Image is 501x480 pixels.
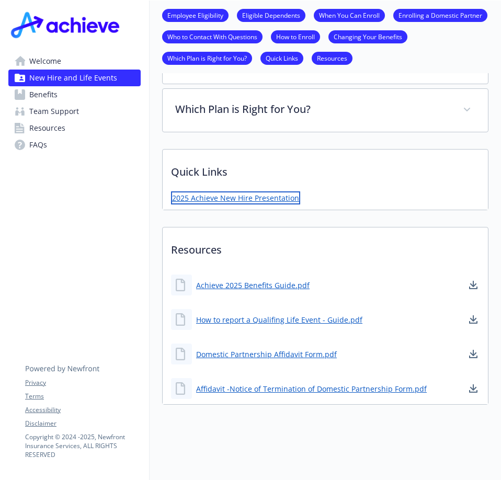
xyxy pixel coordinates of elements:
p: Copyright © 2024 - 2025 , Newfront Insurance Services, ALL RIGHTS RESERVED [25,432,140,459]
span: Welcome [29,53,61,70]
a: How to report a Qualifing Life Event - Guide.pdf [196,314,362,325]
a: Accessibility [25,405,140,415]
a: Eligible Dependents [237,10,305,20]
a: Which Plan is Right for You? [162,53,252,63]
a: When You Can Enroll [314,10,385,20]
a: Terms [25,392,140,401]
a: Changing Your Benefits [328,31,407,41]
div: Which Plan is Right for You? [163,89,488,132]
a: Resources [312,53,352,63]
a: Disclaimer [25,419,140,428]
a: Privacy [25,378,140,387]
span: Team Support [29,103,79,120]
a: 2025 Achieve New Hire Presentation [171,191,300,204]
span: Resources [29,120,65,136]
span: New Hire and Life Events [29,70,117,86]
a: Welcome [8,53,141,70]
a: Employee Eligibility [162,10,229,20]
a: download document [467,382,480,395]
a: Benefits [8,86,141,103]
a: Domestic Partnership Affidavit Form.pdf [196,349,337,360]
p: Quick Links [163,150,488,188]
a: download document [467,279,480,291]
p: Which Plan is Right for You? [175,101,450,117]
a: Quick Links [260,53,303,63]
a: download document [467,348,480,360]
span: FAQs [29,136,47,153]
a: New Hire and Life Events [8,70,141,86]
a: Resources [8,120,141,136]
a: Achieve 2025 Benefits Guide.pdf [196,280,310,291]
a: download document [467,313,480,326]
a: FAQs [8,136,141,153]
a: Team Support [8,103,141,120]
a: Who to Contact With Questions [162,31,263,41]
a: Enrolling a Domestic Partner [393,10,487,20]
a: How to Enroll [271,31,320,41]
span: Benefits [29,86,58,103]
a: Affidavit -Notice of Termination of Domestic Partnership Form.pdf [196,383,427,394]
p: Resources [163,227,488,266]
